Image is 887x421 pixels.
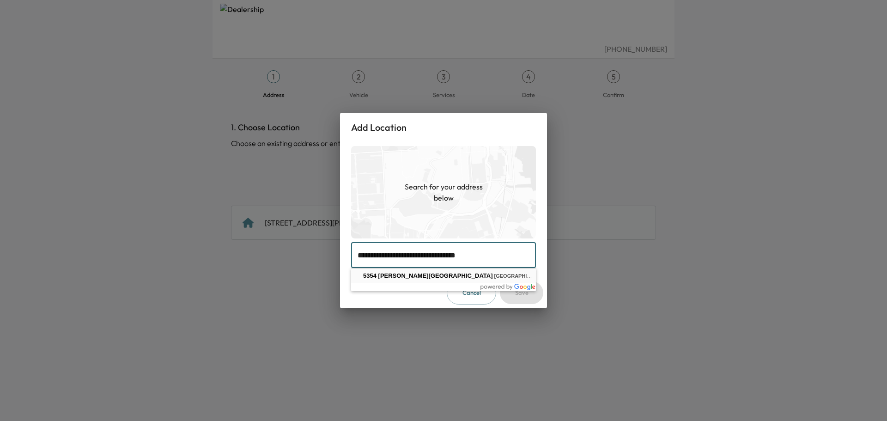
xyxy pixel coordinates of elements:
span: , [GEOGRAPHIC_DATA], [GEOGRAPHIC_DATA] [494,273,660,279]
h1: Search for your address below [397,181,490,203]
span: 5354 [363,272,377,279]
button: Cancel [447,281,496,305]
img: empty-map-CL6vilOE.png [351,146,536,238]
h2: Add Location [340,113,547,142]
span: [GEOGRAPHIC_DATA] [494,273,549,279]
span: [PERSON_NAME][GEOGRAPHIC_DATA] [378,272,493,279]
